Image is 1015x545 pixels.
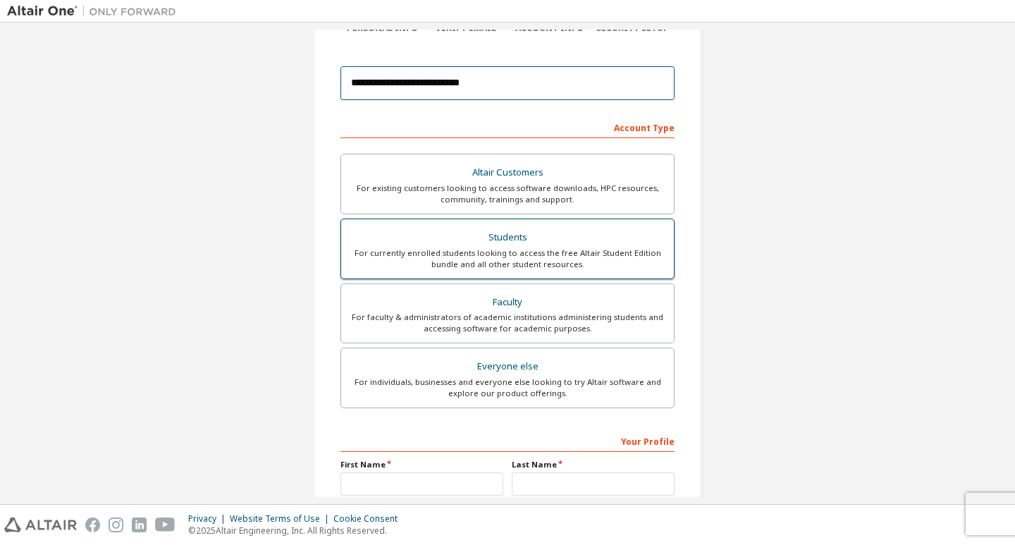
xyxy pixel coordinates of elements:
img: altair_logo.svg [4,518,77,532]
img: linkedin.svg [132,518,147,532]
div: Faculty [350,293,665,312]
div: Everyone else [350,357,665,376]
div: Your Profile [340,429,675,452]
div: For currently enrolled students looking to access the free Altair Student Edition bundle and all ... [350,247,665,270]
img: youtube.svg [155,518,176,532]
div: Website Terms of Use [230,513,333,525]
label: Last Name [512,459,675,470]
div: Cookie Consent [333,513,406,525]
img: instagram.svg [109,518,123,532]
div: Account Type [340,116,675,138]
label: First Name [340,459,503,470]
div: For individuals, businesses and everyone else looking to try Altair software and explore our prod... [350,376,665,399]
p: © 2025 Altair Engineering, Inc. All Rights Reserved. [188,525,406,537]
img: facebook.svg [85,518,100,532]
div: Altair Customers [350,163,665,183]
div: Privacy [188,513,230,525]
div: For faculty & administrators of academic institutions administering students and accessing softwa... [350,312,665,334]
img: Altair One [7,4,183,18]
div: Students [350,228,665,247]
div: For existing customers looking to access software downloads, HPC resources, community, trainings ... [350,183,665,205]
